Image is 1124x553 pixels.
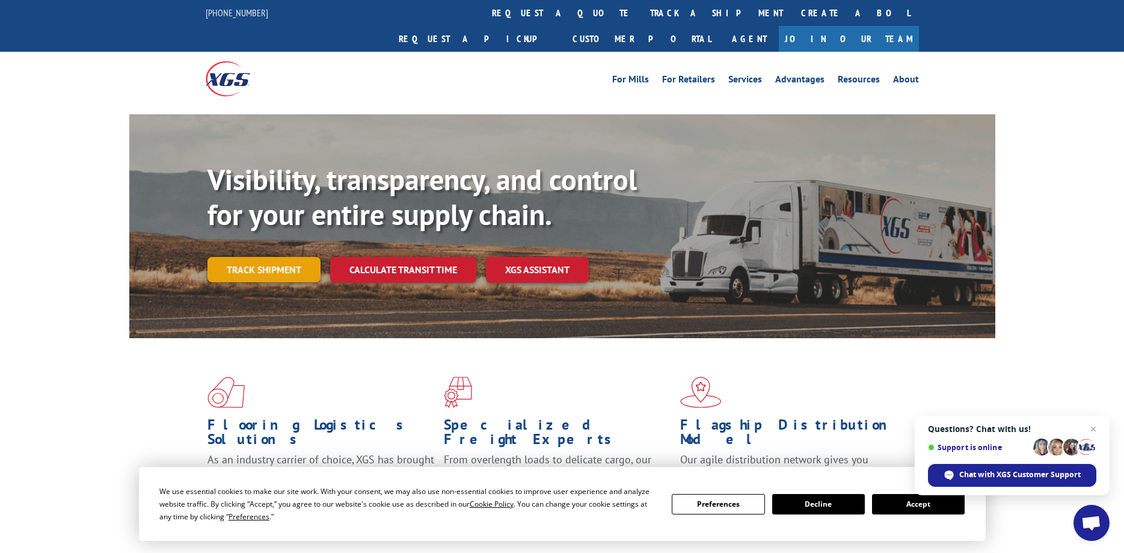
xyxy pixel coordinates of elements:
[612,75,649,88] a: For Mills
[207,257,321,282] a: Track shipment
[680,453,901,481] span: Our agile distribution network gives you nationwide inventory management on demand.
[206,7,268,19] a: [PHONE_NUMBER]
[390,26,564,52] a: Request a pickup
[207,418,435,453] h1: Flooring Logistics Solutions
[928,443,1029,452] span: Support is online
[444,377,472,408] img: xgs-icon-focused-on-flooring-red
[838,75,880,88] a: Resources
[330,257,476,283] a: Calculate transit time
[775,75,825,88] a: Advantages
[207,161,637,233] b: Visibility, transparency, and control for your entire supply chain.
[564,26,720,52] a: Customer Portal
[662,75,715,88] a: For Retailers
[229,511,269,522] span: Preferences
[872,494,965,514] button: Accept
[779,26,919,52] a: Join Our Team
[728,75,762,88] a: Services
[159,485,657,523] div: We use essential cookies to make our site work. With your consent, we may also use non-essential ...
[928,424,1096,434] span: Questions? Chat with us!
[893,75,919,88] a: About
[928,464,1096,487] div: Chat with XGS Customer Support
[207,377,245,408] img: xgs-icon-total-supply-chain-intelligence-red
[470,499,514,509] span: Cookie Policy
[720,26,779,52] a: Agent
[444,453,671,506] p: From overlength loads to delicate cargo, our experienced staff knows the best way to move your fr...
[772,494,865,514] button: Decline
[680,418,907,453] h1: Flagship Distribution Model
[680,377,722,408] img: xgs-icon-flagship-distribution-model-red
[207,453,434,495] span: As an industry carrier of choice, XGS has brought innovation and dedication to flooring logistics...
[444,418,671,453] h1: Specialized Freight Experts
[139,467,986,541] div: Cookie Consent Prompt
[672,494,764,514] button: Preferences
[1073,505,1110,541] div: Open chat
[1086,422,1101,436] span: Close chat
[959,469,1081,480] span: Chat with XGS Customer Support
[486,257,589,283] a: XGS ASSISTANT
